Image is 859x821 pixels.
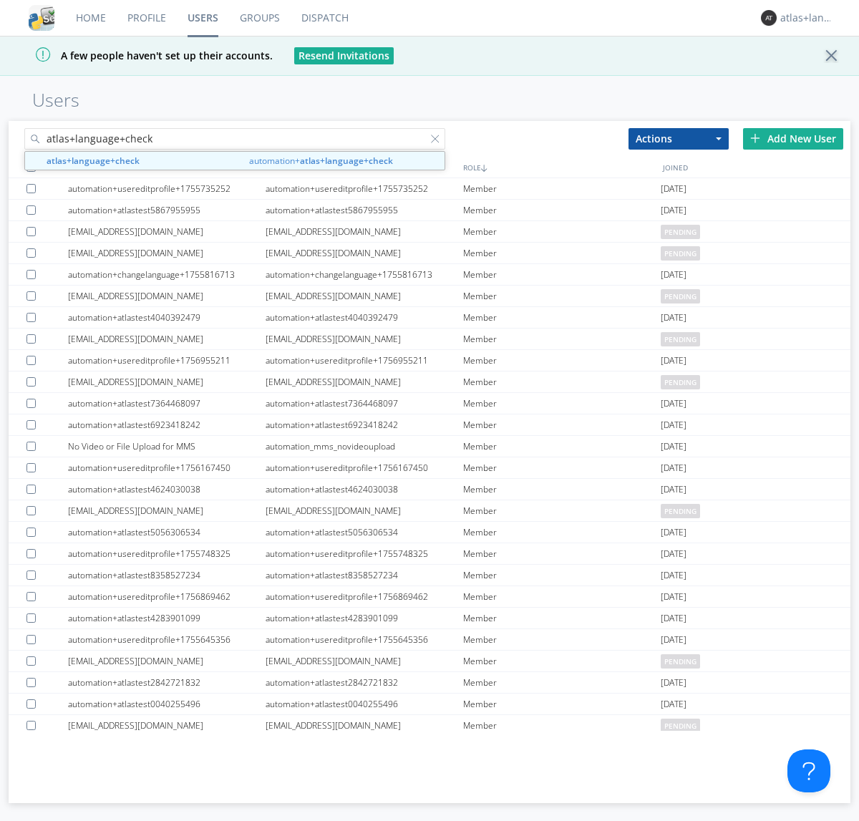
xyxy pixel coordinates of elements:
div: automation+atlastest4040392479 [266,307,463,328]
div: [EMAIL_ADDRESS][DOMAIN_NAME] [266,286,463,306]
img: 373638.png [761,10,777,26]
span: [DATE] [661,565,686,586]
div: [EMAIL_ADDRESS][DOMAIN_NAME] [68,651,266,671]
div: Member [463,286,661,306]
div: automation+atlastest7364468097 [68,393,266,414]
div: Member [463,694,661,714]
span: [DATE] [661,629,686,651]
img: plus.svg [750,133,760,143]
span: pending [661,719,700,733]
div: automation+atlastest7364468097 [266,393,463,414]
div: [EMAIL_ADDRESS][DOMAIN_NAME] [68,329,266,349]
div: Member [463,329,661,349]
div: automation+usereditprofile+1756167450 [68,457,266,478]
div: automation+changelanguage+1755816713 [266,264,463,285]
div: Member [463,221,661,242]
div: Member [463,715,661,736]
div: Member [463,200,661,220]
div: Member [463,629,661,650]
div: [EMAIL_ADDRESS][DOMAIN_NAME] [68,371,266,392]
a: automation+usereditprofile+1755735252automation+usereditprofile+1755735252Member[DATE] [9,178,850,200]
span: [DATE] [661,178,686,200]
a: [EMAIL_ADDRESS][DOMAIN_NAME][EMAIL_ADDRESS][DOMAIN_NAME]Memberpending [9,243,850,264]
div: automation+usereditprofile+1755748325 [68,543,266,564]
div: Member [463,243,661,263]
div: Member [463,457,661,478]
div: [EMAIL_ADDRESS][DOMAIN_NAME] [266,500,463,521]
div: automation+usereditprofile+1756955211 [266,350,463,371]
div: automation+usereditprofile+1755735252 [266,178,463,199]
div: Member [463,393,661,414]
div: [EMAIL_ADDRESS][DOMAIN_NAME] [68,500,266,521]
div: [EMAIL_ADDRESS][DOMAIN_NAME] [266,715,463,736]
a: automation+usereditprofile+1756869462automation+usereditprofile+1756869462Member[DATE] [9,586,850,608]
a: [EMAIL_ADDRESS][DOMAIN_NAME][EMAIL_ADDRESS][DOMAIN_NAME]Memberpending [9,715,850,737]
span: [DATE] [661,393,686,414]
div: [EMAIL_ADDRESS][DOMAIN_NAME] [266,329,463,349]
span: [DATE] [661,200,686,221]
div: automation+atlastest8358527234 [266,565,463,586]
iframe: Toggle Customer Support [787,749,830,792]
span: pending [661,289,700,303]
span: [DATE] [661,457,686,479]
span: pending [661,654,700,669]
div: automation+usereditprofile+1756955211 [68,350,266,371]
div: No Video or File Upload for MMS [68,436,266,457]
a: No Video or File Upload for MMSautomation_mms_novideouploadMember[DATE] [9,436,850,457]
span: [DATE] [661,350,686,371]
a: automation+atlastest4283901099automation+atlastest4283901099Member[DATE] [9,608,850,629]
div: Member [463,500,661,521]
a: [EMAIL_ADDRESS][DOMAIN_NAME][EMAIL_ADDRESS][DOMAIN_NAME]Memberpending [9,329,850,350]
div: [EMAIL_ADDRESS][DOMAIN_NAME] [266,371,463,392]
div: automation+atlastest0040255496 [266,694,463,714]
div: ROLE [460,157,659,178]
span: [DATE] [661,694,686,715]
div: [EMAIL_ADDRESS][DOMAIN_NAME] [68,286,266,306]
span: [DATE] [661,586,686,608]
div: [EMAIL_ADDRESS][DOMAIN_NAME] [266,243,463,263]
div: automation+usereditprofile+1755645356 [68,629,266,650]
strong: atlas+language+check [300,155,393,167]
span: [DATE] [661,543,686,565]
span: automation+ [249,154,441,167]
a: automation+atlastest2842721832automation+atlastest2842721832Member[DATE] [9,672,850,694]
span: [DATE] [661,608,686,629]
input: Search users [24,128,445,150]
div: automation+atlastest0040255496 [68,694,266,714]
a: automation+atlastest6923418242automation+atlastest6923418242Member[DATE] [9,414,850,436]
div: Member [463,307,661,328]
a: automation+changelanguage+1755816713automation+changelanguage+1755816713Member[DATE] [9,264,850,286]
div: Member [463,543,661,564]
div: [EMAIL_ADDRESS][DOMAIN_NAME] [68,715,266,736]
span: A few people haven't set up their accounts. [11,49,273,62]
a: [EMAIL_ADDRESS][DOMAIN_NAME][EMAIL_ADDRESS][DOMAIN_NAME]Memberpending [9,371,850,393]
div: automation+atlastest2842721832 [68,672,266,693]
span: [DATE] [661,307,686,329]
button: Resend Invitations [294,47,394,64]
div: automation+atlastest5867955955 [266,200,463,220]
div: automation+atlastest5056306534 [68,522,266,543]
div: JOINED [659,157,859,178]
a: automation+atlastest5867955955automation+atlastest5867955955Member[DATE] [9,200,850,221]
div: automation_mms_novideoupload [266,436,463,457]
div: [EMAIL_ADDRESS][DOMAIN_NAME] [266,221,463,242]
img: cddb5a64eb264b2086981ab96f4c1ba7 [29,5,54,31]
div: [EMAIL_ADDRESS][DOMAIN_NAME] [68,221,266,242]
div: [EMAIL_ADDRESS][DOMAIN_NAME] [68,243,266,263]
div: Member [463,479,661,500]
span: pending [661,375,700,389]
div: automation+atlastest6923418242 [68,414,266,435]
a: automation+usereditprofile+1755645356automation+usereditprofile+1755645356Member[DATE] [9,629,850,651]
span: [DATE] [661,672,686,694]
span: [DATE] [661,264,686,286]
div: automation+atlastest2842721832 [266,672,463,693]
div: Member [463,436,661,457]
a: automation+atlastest7364468097automation+atlastest7364468097Member[DATE] [9,393,850,414]
div: automation+atlastest4283901099 [68,608,266,628]
span: [DATE] [661,479,686,500]
div: automation+usereditprofile+1755735252 [68,178,266,199]
div: [EMAIL_ADDRESS][DOMAIN_NAME] [266,651,463,671]
div: automation+atlastest4624030038 [68,479,266,500]
div: automation+atlastest4624030038 [266,479,463,500]
div: automation+usereditprofile+1756869462 [68,586,266,607]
